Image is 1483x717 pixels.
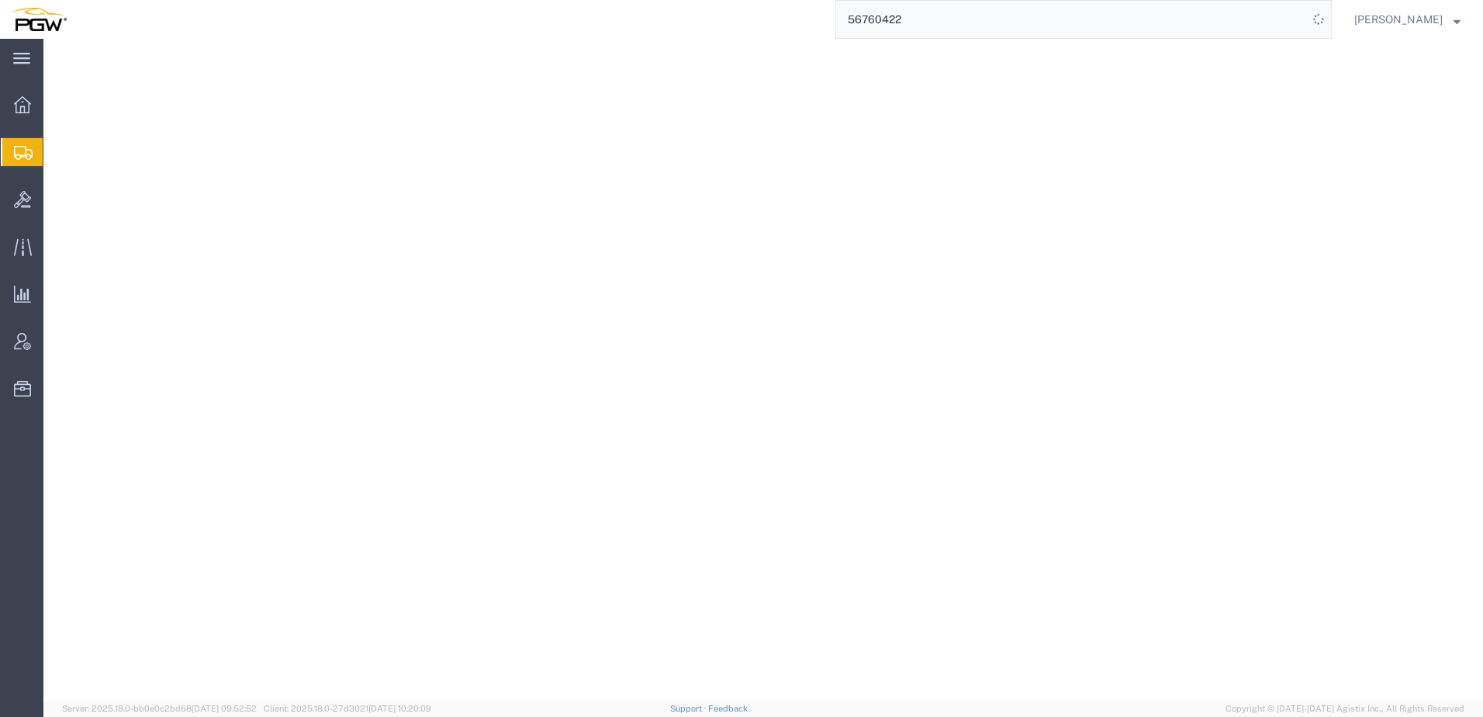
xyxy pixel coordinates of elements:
[62,704,257,713] span: Server: 2025.18.0-bb0e0c2bd68
[11,8,67,31] img: logo
[264,704,431,713] span: Client: 2025.18.0-27d3021
[368,704,431,713] span: [DATE] 10:20:09
[1353,10,1461,29] button: [PERSON_NAME]
[1225,702,1464,715] span: Copyright © [DATE]-[DATE] Agistix Inc., All Rights Reserved
[836,1,1308,38] input: Search for shipment number, reference number
[43,39,1483,701] iframe: FS Legacy Container
[708,704,748,713] a: Feedback
[670,704,709,713] a: Support
[192,704,257,713] span: [DATE] 09:52:52
[1354,11,1443,28] span: Amber Hickey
